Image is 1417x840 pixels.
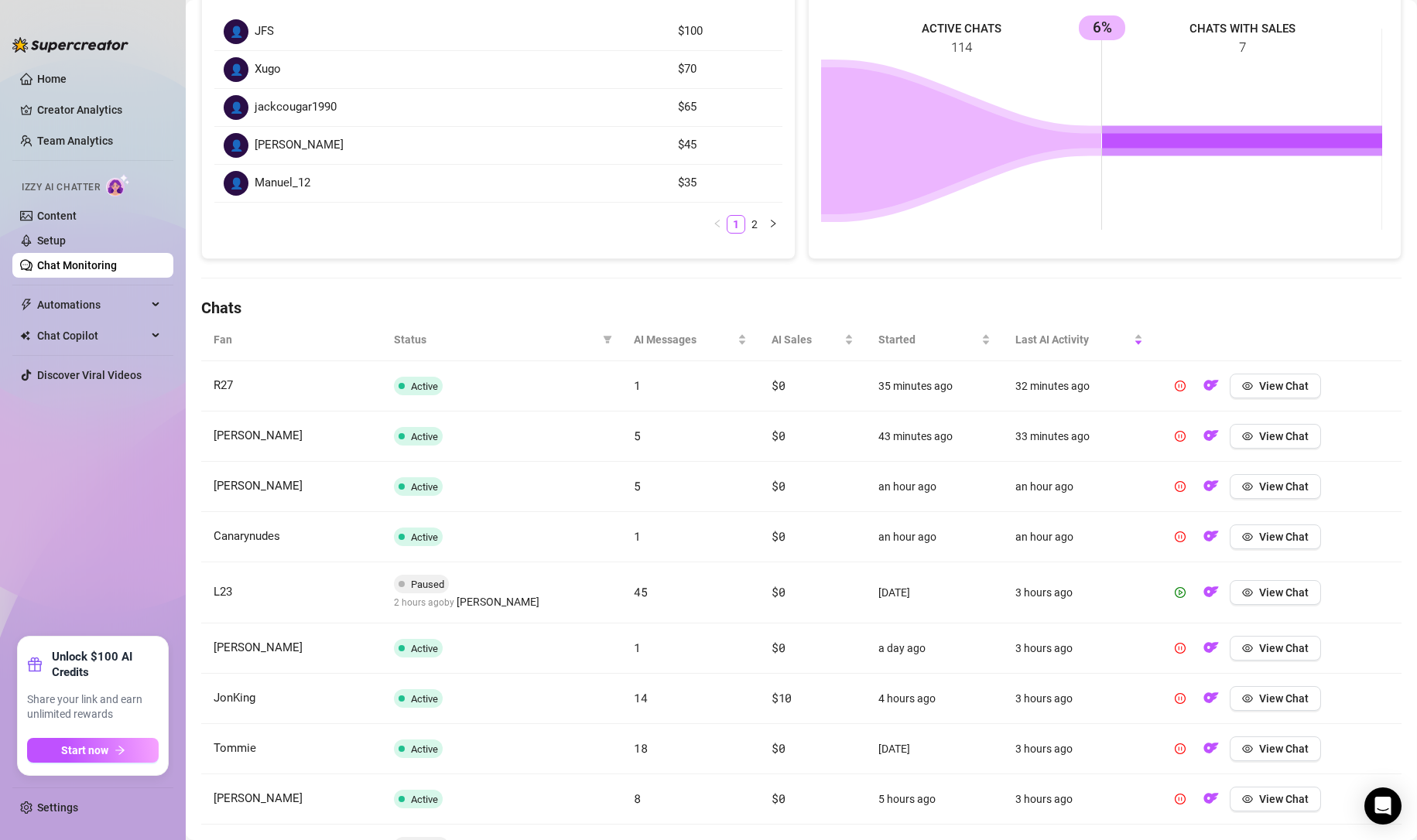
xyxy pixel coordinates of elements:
span: eye [1242,431,1253,442]
img: OF [1203,377,1219,393]
span: filter [600,328,615,351]
span: eye [1242,481,1253,492]
div: Open Intercom Messenger [1364,787,1402,825]
span: 14 [634,690,647,705]
span: View Chat [1259,480,1309,493]
span: play-circle [1175,587,1186,598]
span: Active [411,381,438,392]
td: an hour ago [1003,512,1155,562]
span: 45 [634,584,647,599]
span: gift [27,657,43,672]
a: Settings [37,801,78,814]
span: $0 [772,528,785,544]
button: OF [1199,524,1224,549]
h4: Chats [201,297,1402,319]
button: Start nowarrow-right [27,738,159,763]
span: filter [603,335,612,344]
span: 1 [634,528,641,544]
span: left [713,219,722,228]
span: View Chat [1259,642,1309,654]
span: eye [1242,693,1253,704]
td: 32 minutes ago [1003,361,1155,411]
span: Status [394,331,597,348]
a: Content [37,210,77,222]
span: View Chat [1259,743,1309,755]
span: pause-circle [1175,381,1186,391]
span: Izzy AI Chatter [22,180,100,195]
button: OF [1199,374,1224,398]
span: pause-circle [1175,794,1186,804]
button: View Chat [1230,686,1321,711]
a: OF [1199,483,1224,496]
li: Previous Page [708,215,727,234]
button: OF [1199,580,1224,605]
span: eye [1242,794,1253,804]
span: JonKing [214,691,255,705]
a: 1 [727,216,744,233]
td: a day ago [866,623,1003,674]
span: View Chat [1259,531,1309,543]
button: View Chat [1230,474,1321,499]
div: 👤 [224,19,248,44]
img: OF [1203,740,1219,756]
td: 33 minutes ago [1003,411,1155,462]
span: eye [1242,531,1253,542]
button: View Chat [1230,424,1321,449]
img: OF [1203,528,1219,544]
span: View Chat [1259,586,1309,599]
a: OF [1199,589,1224,602]
button: View Chat [1230,787,1321,811]
span: thunderbolt [20,299,33,311]
article: $100 [678,22,773,41]
span: R27 [214,378,233,392]
th: AI Messages [621,319,759,361]
td: an hour ago [866,512,1003,562]
span: View Chat [1259,380,1309,392]
span: [PERSON_NAME] [255,136,344,155]
a: Chat Monitoring [37,259,117,271]
span: Active [411,531,438,543]
span: L23 [214,585,232,599]
span: pause-circle [1175,531,1186,542]
div: 👤 [224,95,248,120]
span: eye [1242,743,1253,754]
td: 3 hours ago [1003,674,1155,724]
a: OF [1199,746,1224,758]
button: OF [1199,787,1224,811]
span: jackcougar1990 [255,98,337,117]
span: 2 hours ago by [394,597,539,608]
span: pause-circle [1175,743,1186,754]
button: View Chat [1230,580,1321,605]
span: right [768,219,778,228]
span: Active [411,431,438,442]
span: pause-circle [1175,431,1186,442]
span: [PERSON_NAME] [214,479,303,493]
span: $0 [772,584,785,599]
button: View Chat [1230,524,1321,549]
li: 2 [745,215,764,234]
span: Active [411,643,438,654]
span: View Chat [1259,793,1309,805]
button: View Chat [1230,374,1321,398]
span: $0 [772,428,785,443]
button: OF [1199,474,1224,499]
img: OF [1203,690,1219,705]
img: OF [1203,478,1219,493]
div: 👤 [224,133,248,158]
span: View Chat [1259,692,1309,705]
li: Next Page [764,215,782,234]
span: Last AI Activity [1015,331,1131,348]
img: OF [1203,640,1219,655]
span: Started [878,331,978,348]
span: 1 [634,640,641,655]
th: Started [866,319,1003,361]
button: View Chat [1230,636,1321,661]
li: 1 [727,215,745,234]
div: 👤 [224,171,248,196]
img: OF [1203,584,1219,599]
span: Manuel_12 [255,174,310,193]
article: $65 [678,98,773,117]
a: OF [1199,433,1224,446]
span: Chat Copilot [37,323,147,348]
td: 3 hours ago [1003,623,1155,674]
